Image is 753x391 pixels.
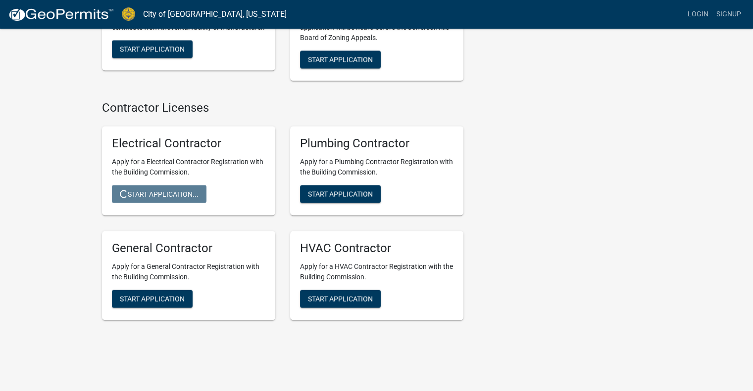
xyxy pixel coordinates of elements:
[122,7,135,21] img: City of Jeffersonville, Indiana
[308,295,373,303] span: Start Application
[112,185,206,203] button: Start Application...
[112,157,265,177] p: Apply for a Electrical Contractor Registration with the Building Commission.
[300,136,453,151] h5: Plumbing Contractor
[112,41,193,58] button: Start Application
[120,190,199,198] span: Start Application...
[308,190,373,198] span: Start Application
[112,261,265,282] p: Apply for a General Contractor Registration with the Building Commission.
[300,241,453,256] h5: HVAC Contractor
[112,290,193,308] button: Start Application
[102,101,463,115] h4: Contractor Licenses
[120,45,185,53] span: Start Application
[684,5,712,24] a: Login
[112,241,265,256] h5: General Contractor
[300,185,381,203] button: Start Application
[300,157,453,177] p: Apply for a Plumbing Contractor Registration with the Building Commission.
[300,51,381,69] button: Start Application
[120,295,185,303] span: Start Application
[300,290,381,308] button: Start Application
[300,261,453,282] p: Apply for a HVAC Contractor Registration with the Building Commission.
[712,5,745,24] a: Signup
[308,55,373,63] span: Start Application
[143,6,287,23] a: City of [GEOGRAPHIC_DATA], [US_STATE]
[112,136,265,151] h5: Electrical Contractor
